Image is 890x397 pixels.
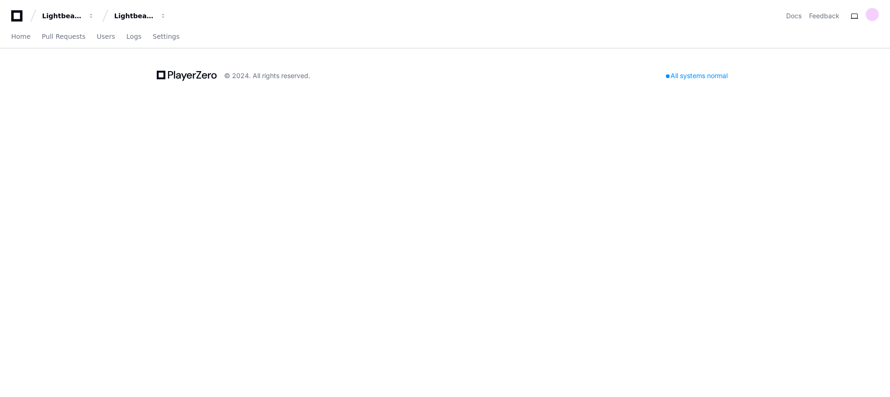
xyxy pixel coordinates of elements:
span: Users [97,34,115,39]
a: Logs [126,26,141,48]
button: Lightbeam Health Solutions [110,7,170,24]
div: © 2024. All rights reserved. [224,71,310,80]
button: Feedback [809,11,839,21]
div: Lightbeam Health Solutions [114,11,154,21]
a: Docs [786,11,802,21]
div: Lightbeam Health [42,11,82,21]
a: Users [97,26,115,48]
span: Pull Requests [42,34,85,39]
span: Settings [153,34,179,39]
span: Logs [126,34,141,39]
a: Settings [153,26,179,48]
a: Pull Requests [42,26,85,48]
button: Lightbeam Health [38,7,98,24]
div: All systems normal [660,69,733,82]
span: Home [11,34,30,39]
a: Home [11,26,30,48]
